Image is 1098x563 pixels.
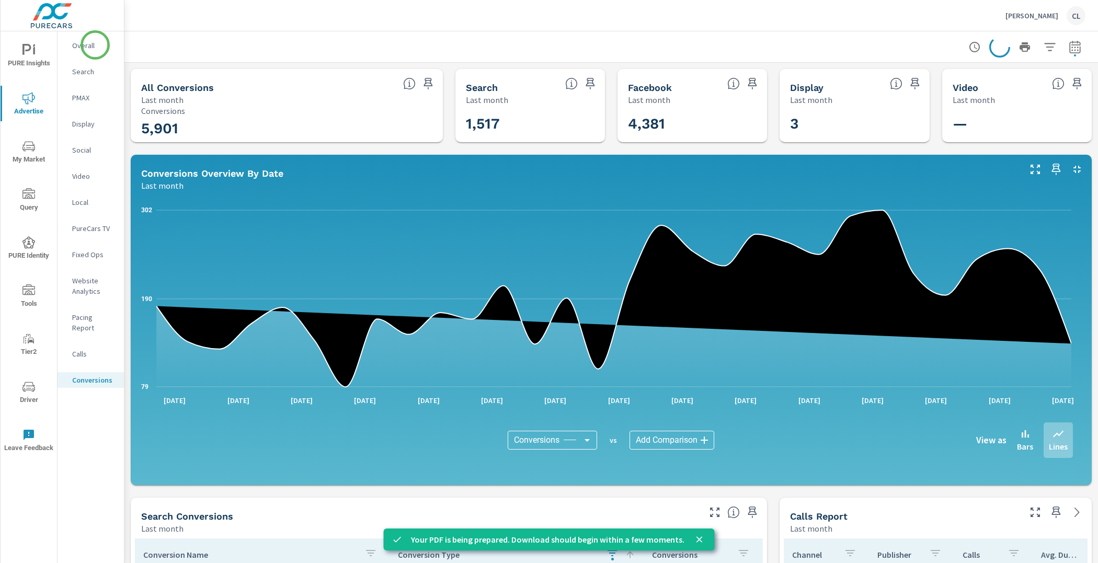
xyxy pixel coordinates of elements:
div: nav menu [1,31,57,464]
a: See more details in report [1069,504,1085,521]
span: Save this to your personalized report [1048,504,1065,521]
div: Local [58,194,124,210]
text: 302 [141,206,152,214]
span: Video Conversions include Actions, Leads and Unmapped Conversions [1052,77,1065,90]
button: Make Fullscreen [1027,504,1044,521]
div: Display [58,116,124,132]
button: Minimize Widget [1069,161,1085,178]
p: Calls [72,349,116,359]
p: Fixed Ops [72,249,116,260]
h5: Display [790,82,824,93]
p: Conversions [72,375,116,385]
span: Advertise [4,92,54,118]
div: Video [58,168,124,184]
button: close [693,533,706,546]
h5: Calls Report [790,511,848,522]
p: Last month [790,522,832,535]
p: [DATE] [791,395,828,406]
span: Query [4,188,54,214]
p: Display [72,119,116,129]
p: Last month [790,94,832,106]
p: [DATE] [981,395,1018,406]
p: Video [72,171,116,181]
p: Conversions [652,549,729,560]
h5: Search Conversions [141,511,233,522]
button: Select Date Range [1065,37,1085,58]
p: PureCars TV [72,223,116,234]
h3: 4,381 [628,115,766,133]
p: [DATE] [220,395,257,406]
div: Fixed Ops [58,247,124,262]
p: [DATE] [1045,395,1081,406]
span: Save this to your personalized report [907,75,923,92]
span: All Conversions include Actions, Leads and Unmapped Conversions [403,77,416,90]
span: All conversions reported from Facebook with duplicates filtered out [727,77,740,90]
p: Website Analytics [72,275,116,296]
p: Bars [1017,440,1033,453]
div: Search [58,64,124,79]
p: Last month [141,522,184,535]
div: Add Comparison [630,431,714,450]
p: Channel [792,549,836,560]
p: [DATE] [156,395,193,406]
p: Publisher [877,549,921,560]
p: Overall [72,40,116,51]
h5: Video [953,82,978,93]
span: Leave Feedback [4,429,54,454]
div: Website Analytics [58,273,124,299]
p: [DATE] [474,395,510,406]
p: [DATE] [347,395,383,406]
h3: 3 [790,115,928,133]
span: Save this to your personalized report [744,504,761,521]
div: CL [1067,6,1085,25]
div: Pacing Report [58,309,124,336]
span: Conversions [514,435,559,445]
p: [DATE] [664,395,701,406]
span: Display Conversions include Actions, Leads and Unmapped Conversions [890,77,902,90]
button: Print Report [1014,37,1035,58]
p: Conversion Name [143,549,356,560]
p: Last month [628,94,670,106]
p: [DATE] [918,395,954,406]
span: Save this to your personalized report [744,75,761,92]
div: PMAX [58,90,124,106]
p: [DATE] [727,395,764,406]
text: 79 [141,383,148,390]
h3: 1,517 [466,115,604,133]
span: My Market [4,140,54,166]
p: Last month [141,94,184,106]
p: [DATE] [283,395,320,406]
p: Last month [466,94,508,106]
span: Save this to your personalized report [1048,161,1065,178]
h3: — [953,115,1091,133]
span: Add Comparison [636,435,697,445]
div: Overall [58,38,124,53]
p: vs [597,435,630,445]
span: Save this to your personalized report [582,75,599,92]
h5: Conversions Overview By Date [141,168,283,179]
div: Social [58,142,124,158]
span: Save this to your personalized report [1069,75,1085,92]
h3: 5,901 [141,120,432,137]
p: PMAX [72,93,116,103]
p: Calls [963,549,999,560]
p: Social [72,145,116,155]
p: Search [72,66,116,77]
p: Conversions [141,106,432,116]
p: Last month [141,179,184,192]
div: PureCars TV [58,221,124,236]
p: [DATE] [410,395,447,406]
p: Your PDF is being prepared. Download should begin within a few moments. [411,533,684,546]
h5: Search [466,82,498,93]
span: Driver [4,381,54,406]
p: Last month [953,94,995,106]
p: Conversion Type [398,549,598,560]
p: [DATE] [601,395,637,406]
p: Lines [1049,440,1068,453]
p: Local [72,197,116,208]
button: Make Fullscreen [706,504,723,521]
h5: All Conversions [141,82,214,93]
p: Avg. Duration [1041,549,1078,560]
span: Tools [4,284,54,310]
div: Calls [58,346,124,362]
